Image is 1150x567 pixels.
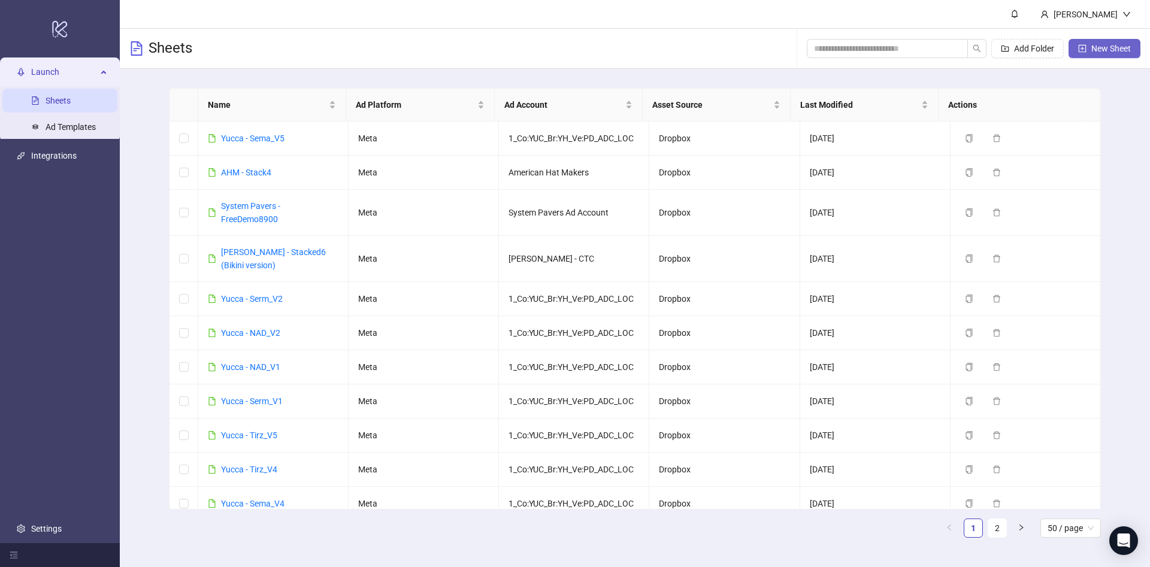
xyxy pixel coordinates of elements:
[1069,39,1140,58] button: New Sheet
[1040,10,1049,19] span: user
[1001,44,1009,53] span: folder-add
[992,295,1001,303] span: delete
[349,190,499,236] td: Meta
[221,465,277,474] a: Yucca - Tirz_V4
[349,419,499,453] td: Meta
[1049,8,1122,21] div: [PERSON_NAME]
[991,39,1064,58] button: Add Folder
[198,89,346,122] th: Name
[208,431,216,439] span: file
[499,487,649,521] td: 1_Co:YUC_Br:YH_Ve:PD_ADC_LOC
[800,350,951,384] td: [DATE]
[499,122,649,156] td: 1_Co:YUC_Br:YH_Ve:PD_ADC_LOC
[356,98,474,111] span: Ad Platform
[17,68,25,76] span: rocket
[800,316,951,350] td: [DATE]
[800,122,951,156] td: [DATE]
[1091,44,1131,53] span: New Sheet
[649,122,800,156] td: Dropbox
[221,134,285,143] a: Yucca - Sema_V5
[349,282,499,316] td: Meta
[965,431,973,439] span: copy
[800,98,919,111] span: Last Modified
[31,524,62,533] a: Settings
[208,254,216,263] span: file
[208,98,326,111] span: Name
[221,168,271,177] a: AHM - Stack4
[992,254,1001,263] span: delete
[31,151,77,160] a: Integrations
[649,350,800,384] td: Dropbox
[939,89,1087,122] th: Actions
[992,465,1001,474] span: delete
[208,329,216,337] span: file
[643,89,791,122] th: Asset Source
[649,236,800,282] td: Dropbox
[221,247,326,270] a: [PERSON_NAME] - Stacked6 (Bikini version)
[964,519,982,537] a: 1
[349,122,499,156] td: Meta
[499,190,649,236] td: System Pavers Ad Account
[988,519,1006,537] a: 2
[800,487,951,521] td: [DATE]
[495,89,643,122] th: Ad Account
[965,363,973,371] span: copy
[208,168,216,177] span: file
[149,39,192,58] h3: Sheets
[652,98,771,111] span: Asset Source
[800,156,951,190] td: [DATE]
[10,551,18,559] span: menu-fold
[349,384,499,419] td: Meta
[965,168,973,177] span: copy
[208,295,216,303] span: file
[965,499,973,508] span: copy
[800,384,951,419] td: [DATE]
[349,316,499,350] td: Meta
[208,465,216,474] span: file
[499,282,649,316] td: 1_Co:YUC_Br:YH_Ve:PD_ADC_LOC
[349,156,499,190] td: Meta
[499,236,649,282] td: [PERSON_NAME] - CTC
[791,89,939,122] th: Last Modified
[940,519,959,538] button: left
[800,190,951,236] td: [DATE]
[992,499,1001,508] span: delete
[992,208,1001,217] span: delete
[992,397,1001,405] span: delete
[973,44,981,53] span: search
[965,295,973,303] span: copy
[208,397,216,405] span: file
[965,134,973,142] span: copy
[46,96,71,105] a: Sheets
[1010,10,1019,18] span: bell
[965,397,973,405] span: copy
[499,384,649,419] td: 1_Co:YUC_Br:YH_Ve:PD_ADC_LOC
[1078,44,1087,53] span: plus-square
[349,487,499,521] td: Meta
[1048,519,1094,537] span: 50 / page
[349,236,499,282] td: Meta
[208,208,216,217] span: file
[992,431,1001,439] span: delete
[649,487,800,521] td: Dropbox
[1012,519,1031,538] button: right
[208,499,216,508] span: file
[800,282,951,316] td: [DATE]
[946,524,953,531] span: left
[965,329,973,337] span: copy
[992,134,1001,142] span: delete
[499,453,649,487] td: 1_Co:YUC_Br:YH_Ve:PD_ADC_LOC
[504,98,623,111] span: Ad Account
[221,499,285,508] a: Yucca - Sema_V4
[221,294,283,304] a: Yucca - Serm_V2
[992,168,1001,177] span: delete
[992,363,1001,371] span: delete
[1040,519,1101,538] div: Page Size
[208,363,216,371] span: file
[349,453,499,487] td: Meta
[992,329,1001,337] span: delete
[499,350,649,384] td: 1_Co:YUC_Br:YH_Ve:PD_ADC_LOC
[221,328,280,338] a: Yucca - NAD_V2
[965,254,973,263] span: copy
[46,122,96,132] a: Ad Templates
